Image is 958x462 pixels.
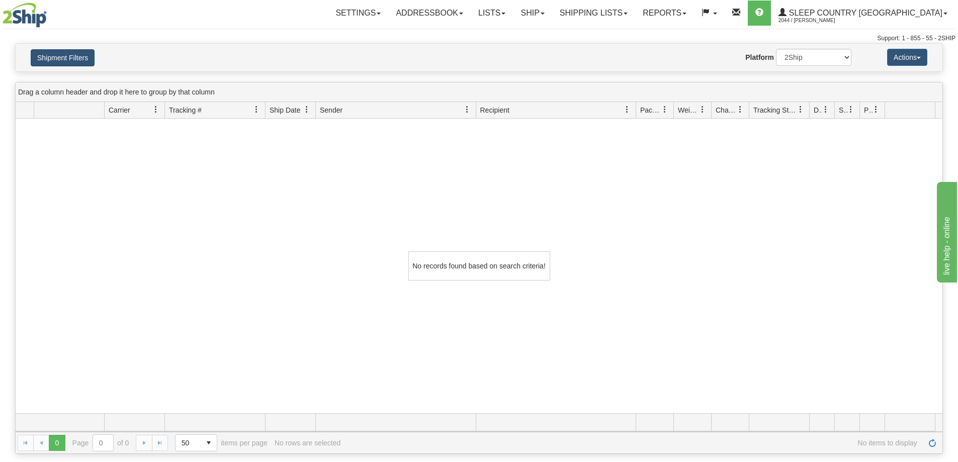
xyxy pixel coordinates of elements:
[471,1,513,26] a: Lists
[552,1,635,26] a: Shipping lists
[792,101,809,118] a: Tracking Status filter column settings
[298,101,315,118] a: Ship Date filter column settings
[694,101,711,118] a: Weight filter column settings
[753,105,797,115] span: Tracking Status
[716,105,737,115] span: Charge
[175,434,217,451] span: Page sizes drop down
[3,34,955,43] div: Support: 1 - 855 - 55 - 2SHIP
[3,3,47,28] img: logo2044.jpg
[347,439,917,447] span: No items to display
[248,101,265,118] a: Tracking # filter column settings
[201,435,217,451] span: select
[147,101,164,118] a: Carrier filter column settings
[935,179,957,282] iframe: chat widget
[169,105,202,115] span: Tracking #
[778,16,854,26] span: 2044 / [PERSON_NAME]
[924,435,940,451] a: Refresh
[619,101,636,118] a: Recipient filter column settings
[328,1,388,26] a: Settings
[182,438,195,448] span: 50
[459,101,476,118] a: Sender filter column settings
[787,9,942,17] span: Sleep Country [GEOGRAPHIC_DATA]
[270,105,300,115] span: Ship Date
[864,105,873,115] span: Pickup Status
[49,435,65,451] span: Page 0
[817,101,834,118] a: Delivery Status filter column settings
[814,105,822,115] span: Delivery Status
[842,101,859,118] a: Shipment Issues filter column settings
[513,1,552,26] a: Ship
[771,1,955,26] a: Sleep Country [GEOGRAPHIC_DATA] 2044 / [PERSON_NAME]
[109,105,130,115] span: Carrier
[275,439,341,447] div: No rows are selected
[635,1,694,26] a: Reports
[31,49,95,66] button: Shipment Filters
[732,101,749,118] a: Charge filter column settings
[640,105,661,115] span: Packages
[175,434,268,451] span: items per page
[887,49,927,66] button: Actions
[480,105,509,115] span: Recipient
[16,82,942,102] div: grid grouping header
[388,1,471,26] a: Addressbook
[320,105,342,115] span: Sender
[8,6,93,18] div: live help - online
[839,105,847,115] span: Shipment Issues
[745,52,774,62] label: Platform
[678,105,699,115] span: Weight
[656,101,673,118] a: Packages filter column settings
[72,434,129,451] span: Page of 0
[408,251,550,281] div: No records found based on search criteria!
[867,101,885,118] a: Pickup Status filter column settings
